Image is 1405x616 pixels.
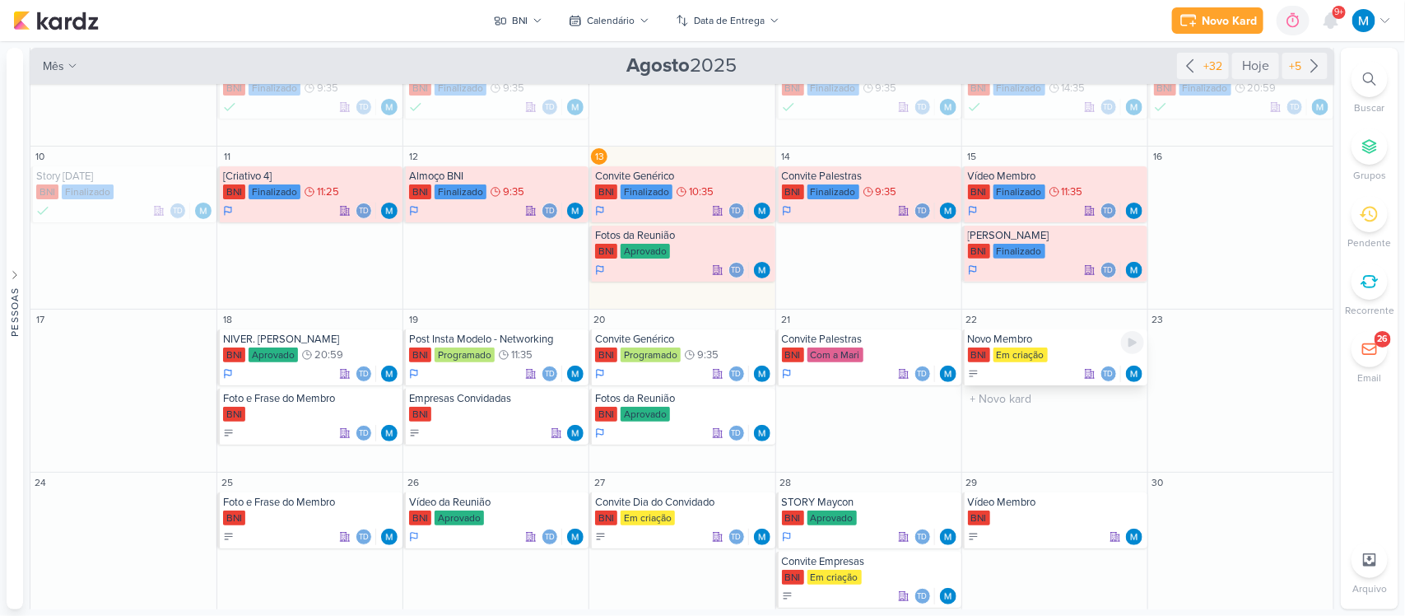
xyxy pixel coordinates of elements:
span: 9:35 [876,186,897,198]
div: Thais de carvalho [728,529,745,545]
div: Thais de carvalho [356,99,372,115]
span: 9:35 [503,82,524,94]
div: 21 [778,311,794,328]
div: Colaboradores: Thais de carvalho [1100,262,1121,278]
div: 25 [219,474,235,491]
div: Thais de carvalho [1100,262,1117,278]
div: BNI [968,348,990,362]
div: A Fazer [409,427,421,439]
div: NIVER Demetrius [968,229,1144,242]
div: Aprovado [249,348,298,362]
div: 12 [405,148,421,165]
div: Colaboradores: Thais de carvalho [728,529,749,545]
div: Thais de carvalho [1100,99,1117,115]
div: Responsável: MARIANA MIRANDA [940,588,956,604]
div: Finalizado [1179,81,1231,96]
p: Td [1290,104,1300,112]
img: MARIANA MIRANDA [567,203,584,219]
div: Finalizado [1154,99,1167,115]
div: 22 [964,311,980,328]
img: MARIANA MIRANDA [1312,99,1328,115]
div: Thais de carvalho [542,203,558,219]
img: MARIANA MIRANDA [940,99,956,115]
div: Responsável: MARIANA MIRANDA [754,529,770,545]
div: BNI [409,81,431,96]
div: Thais de carvalho [914,99,931,115]
div: A Fazer [223,427,235,439]
img: MARIANA MIRANDA [1126,366,1142,382]
div: Thais de carvalho [356,529,372,545]
img: MARIANA MIRANDA [567,529,584,545]
div: Thais de carvalho [170,203,186,219]
div: Thais de carvalho [1100,203,1117,219]
span: 9:35 [503,186,524,198]
div: +32 [1200,58,1226,75]
div: Responsável: MARIANA MIRANDA [381,203,398,219]
p: Td [918,593,928,601]
div: Thais de carvalho [728,203,745,219]
div: Thais de carvalho [914,529,931,545]
img: MARIANA MIRANDA [567,99,584,115]
div: BNI [223,407,245,422]
input: + Novo kard [965,389,1144,409]
div: Colaboradores: Thais de carvalho [356,99,376,115]
div: BNI [968,81,990,96]
div: Story Dia dos Pais [36,170,213,183]
span: 20:59 [1248,82,1277,94]
li: Ctrl + F [1341,61,1398,115]
img: MARIANA MIRANDA [1126,203,1142,219]
div: Responsável: MARIANA MIRANDA [1126,99,1142,115]
img: MARIANA MIRANDA [381,203,398,219]
div: BNI [595,407,617,422]
img: MARIANA MIRANDA [1352,9,1375,32]
div: Hoje [1232,53,1279,79]
strong: Agosto [627,54,691,77]
div: 13 [591,148,607,165]
div: Colaboradores: Thais de carvalho [914,529,935,545]
p: Td [1104,267,1114,275]
div: Em Andamento [968,204,978,217]
div: Colaboradores: Thais de carvalho [356,366,376,382]
div: Finalizado [993,184,1045,199]
div: Colaboradores: Thais de carvalho [728,425,749,441]
div: Convite Dia do Convidado [595,496,771,509]
div: BNI [223,81,245,96]
span: 11:35 [511,349,533,361]
div: BNI [782,81,804,96]
img: MARIANA MIRANDA [754,262,770,278]
div: Finalizado [435,81,486,96]
div: BNI [595,348,617,362]
div: Responsável: MARIANA MIRANDA [754,366,770,382]
p: Grupos [1353,168,1386,183]
div: Foto e Frase do Membro [223,496,399,509]
div: Responsável: MARIANA MIRANDA [567,529,584,545]
p: Td [359,104,369,112]
div: Pessoas [7,287,22,337]
div: Colaboradores: Thais de carvalho [1286,99,1307,115]
img: MARIANA MIRANDA [381,529,398,545]
p: Td [1104,371,1114,379]
div: Thais de carvalho [356,366,372,382]
div: Colaboradores: Thais de carvalho [356,203,376,219]
div: Colaboradores: Thais de carvalho [1100,99,1121,115]
p: Td [1104,104,1114,112]
div: Colaboradores: Thais de carvalho [728,203,749,219]
div: Em Andamento [595,264,605,277]
img: MARIANA MIRANDA [754,529,770,545]
div: Colaboradores: Thais de carvalho [914,99,935,115]
div: Colaboradores: Thais de carvalho [1100,203,1121,219]
div: Colaboradores: Thais de carvalho [914,588,935,604]
img: MARIANA MIRANDA [381,99,398,115]
span: 11:25 [317,186,339,198]
div: A Fazer [968,368,979,380]
div: BNI [223,184,245,199]
div: BNI [409,407,431,422]
div: Em Andamento [223,204,233,217]
div: BNI [409,511,431,525]
div: Em criação [993,348,1048,362]
div: Post Insta Modelo - Networking [409,333,585,346]
div: Responsável: MARIANA MIRANDA [381,366,398,382]
div: Convite Empresas [782,555,958,568]
div: Colaboradores: Thais de carvalho [542,529,562,545]
div: Ligar relógio [1121,331,1144,354]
